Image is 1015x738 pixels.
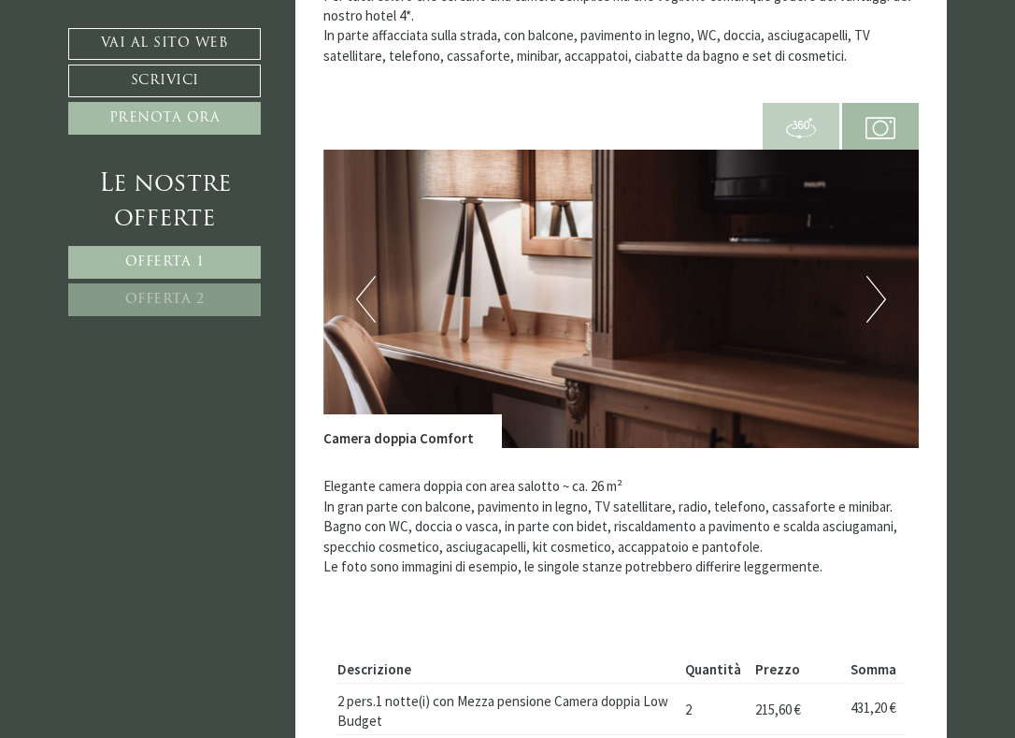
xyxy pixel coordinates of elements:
button: Invia [494,493,597,526]
span: 215,60 € [755,701,801,718]
span: Offerta 1 [125,255,205,269]
p: Elegante camera doppia con area salotto ~ ca. 26 m² In gran parte con balcone, pavimento in legno... [323,476,920,576]
button: Next [866,276,886,323]
a: Vai al sito web [68,28,261,60]
td: 2 [678,684,748,735]
span: Offerta 2 [125,293,205,307]
div: Camera doppia Comfort [323,414,502,448]
td: 431,20 € [844,684,905,735]
img: image [323,150,920,448]
div: Le nostre offerte [68,167,261,237]
small: 08:59 [28,87,248,99]
img: camera.svg [865,113,895,143]
th: Descrizione [337,656,679,683]
th: Quantità [678,656,748,683]
td: 2 pers.1 notte(i) con Mezza pensione Camera doppia Low Budget [337,684,679,735]
div: Buon giorno, come possiamo aiutarla? [14,50,257,103]
th: Prezzo [748,656,844,683]
a: Prenota ora [68,102,261,135]
div: Montis – Active Nature Spa [28,53,248,67]
div: martedì [260,14,337,44]
th: Somma [844,656,905,683]
img: 360-grad.svg [786,113,816,143]
a: Scrivici [68,65,261,97]
button: Previous [356,276,376,323]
